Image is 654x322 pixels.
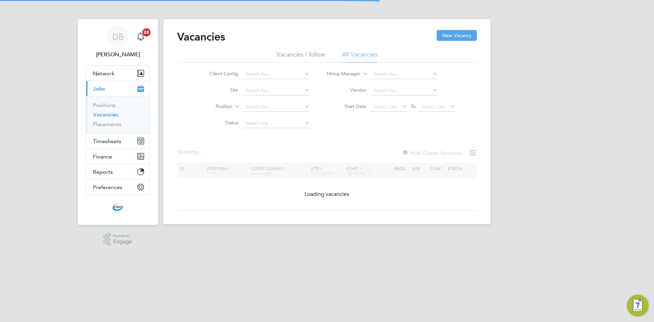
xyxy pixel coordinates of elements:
span: To [409,102,418,111]
button: Network [86,66,150,81]
span: Engage [113,239,132,245]
span: Select date [373,104,398,110]
img: cbwstaffingsolutions-logo-retina.png [112,202,123,213]
button: New Vacancy [437,30,477,41]
label: Hide Closed Vacancies [402,150,462,156]
span: Reports [93,169,113,175]
span: Network [93,70,114,77]
span: Powered by [113,233,132,239]
a: Vacancies [93,111,118,118]
div: Showing [177,149,204,156]
nav: Main navigation [78,19,158,225]
button: Engage Resource Center [627,295,649,317]
button: Reports [86,164,150,179]
span: Select date [421,104,446,110]
span: Daniel Barber [86,50,150,59]
label: Start Date [327,103,366,109]
a: 20 [134,26,147,48]
h2: Vacancies [177,30,225,44]
button: Preferences [86,180,150,195]
div: Jobs [86,96,150,133]
input: Search for... [371,86,438,95]
span: 20 [142,28,151,36]
li: Vacancies I follow [277,50,325,63]
input: Search for... [371,70,438,79]
input: Select one [243,119,310,128]
li: All Vacancies [342,50,377,63]
span: Preferences [93,184,122,190]
a: Go to home page [86,202,150,213]
label: Status [199,120,238,126]
span: Finance [93,153,112,160]
label: Site [199,87,238,93]
button: Finance [86,149,150,164]
span: Timesheets [93,138,121,144]
input: Search for... [243,86,310,95]
label: Client Config [199,71,238,77]
label: Hiring Manager [321,71,360,77]
label: Vendor [327,87,366,93]
a: Placements [93,121,121,127]
button: Jobs [86,81,150,96]
span: DB [112,32,124,41]
span: ... [198,149,202,155]
a: Powered byEngage [104,233,133,246]
button: Timesheets [86,134,150,149]
input: Search for... [243,70,310,79]
input: Search for... [243,102,310,112]
label: Position [193,103,232,110]
a: Positions [93,102,115,108]
a: DB[PERSON_NAME] [86,26,150,59]
span: Jobs [93,86,105,92]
